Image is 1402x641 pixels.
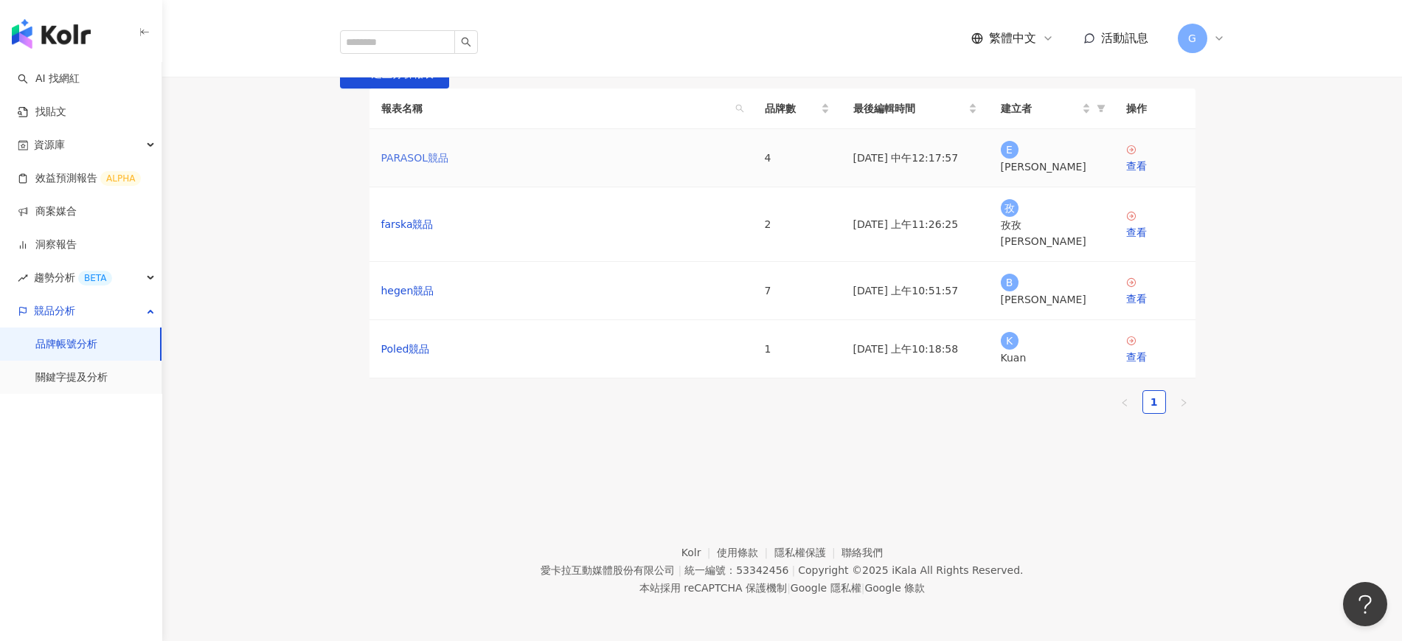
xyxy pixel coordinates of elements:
div: [PERSON_NAME] [1001,291,1103,308]
span: 報表名稱 [381,100,729,117]
span: | [791,564,795,576]
a: 聯絡我們 [841,547,883,558]
span: filter [1097,104,1106,113]
div: BETA [78,271,112,285]
a: PARASOL競品 [381,150,449,166]
a: searchAI 找網紅 [18,72,80,86]
a: hegen競品 [381,283,434,299]
span: left [1120,398,1129,407]
span: B [1006,274,1013,291]
a: 使用條款 [717,547,774,558]
div: 查看 [1126,158,1184,174]
div: 愛卡拉互動媒體股份有限公司 [541,564,675,576]
span: right [1179,398,1188,407]
a: 效益預測報告ALPHA [18,171,141,186]
a: 查看 [1126,210,1184,240]
td: [DATE] 中午12:17:57 [841,129,989,187]
span: 資源庫 [34,128,65,162]
span: rise [18,273,28,283]
span: 競品分析 [34,294,75,328]
span: E [1006,142,1013,158]
td: [DATE] 上午11:26:25 [841,187,989,262]
span: search [735,104,744,113]
div: Copyright © 2025 All Rights Reserved. [798,564,1023,576]
iframe: Help Scout Beacon - Open [1343,582,1387,626]
span: | [787,582,791,594]
span: 趨勢分析 [34,261,112,294]
li: 1 [1142,390,1166,414]
span: 本站採用 reCAPTCHA 保護機制 [639,579,925,597]
div: 查看 [1126,291,1184,307]
th: 操作 [1114,89,1195,129]
span: G [1188,30,1196,46]
div: 查看 [1126,349,1184,365]
div: 統一編號：53342456 [684,564,788,576]
span: filter [1094,97,1108,119]
span: | [678,564,681,576]
a: 找貼文 [18,105,66,119]
span: 品牌數 [765,100,818,117]
div: [PERSON_NAME] [1001,159,1103,175]
td: 1 [753,320,841,378]
td: [DATE] 上午10:51:57 [841,262,989,320]
span: 建立者 [1001,100,1079,117]
span: 活動訊息 [1101,31,1148,45]
a: 查看 [1126,335,1184,365]
div: 孜孜[PERSON_NAME] [1001,217,1103,249]
a: Poled競品 [381,341,430,357]
a: 1 [1143,391,1165,413]
a: 洞察報告 [18,238,77,252]
span: | [861,582,865,594]
th: 建立者 [989,89,1114,129]
td: 2 [753,187,841,262]
li: Previous Page [1113,390,1136,414]
span: search [732,97,747,119]
img: logo [12,19,91,49]
a: 品牌帳號分析 [35,337,97,352]
a: farska競品 [381,216,434,232]
a: Kolr [681,547,717,558]
a: 查看 [1126,144,1184,174]
a: 隱私權保護 [774,547,842,558]
span: 孜 [1004,200,1015,216]
a: 商案媒合 [18,204,77,219]
td: 7 [753,262,841,320]
li: Next Page [1172,390,1195,414]
span: search [461,37,471,47]
a: 關鍵字提及分析 [35,370,108,385]
th: 最後編輯時間 [841,89,989,129]
div: Kuan [1001,350,1103,366]
a: 查看 [1126,277,1184,307]
th: 品牌數 [753,89,841,129]
td: [DATE] 上午10:18:58 [841,320,989,378]
span: K [1006,333,1013,349]
button: left [1113,390,1136,414]
button: right [1172,390,1195,414]
a: Google 隱私權 [791,582,861,594]
a: Google 條款 [864,582,925,594]
span: 最後編輯時間 [853,100,965,117]
div: 查看 [1126,224,1184,240]
span: 繁體中文 [989,30,1036,46]
a: iKala [892,564,917,576]
td: 4 [753,129,841,187]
